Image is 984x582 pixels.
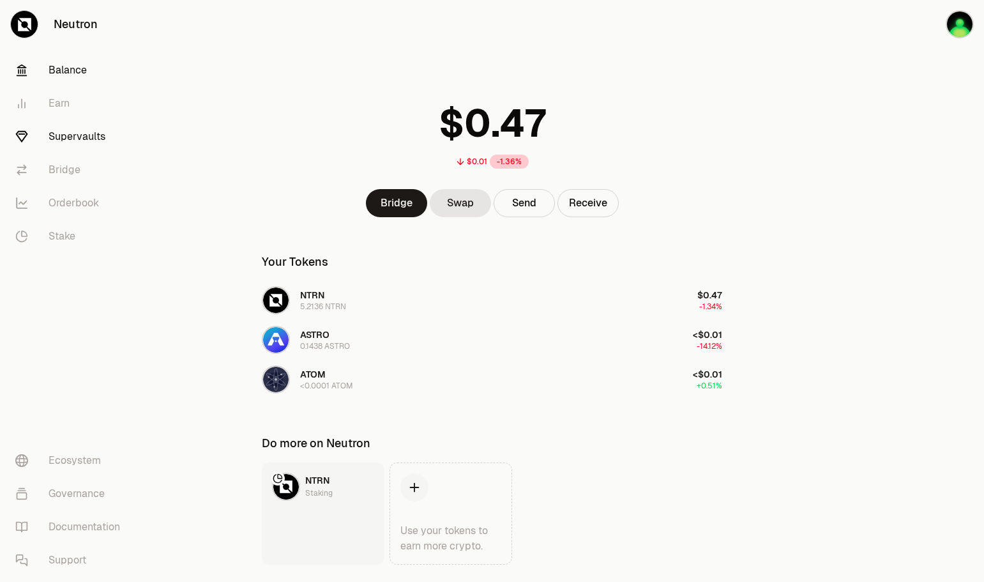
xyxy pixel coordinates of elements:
div: -1.36% [490,155,529,169]
a: Ecosystem [5,444,138,477]
a: Stake [5,220,138,253]
a: Bridge [366,189,427,217]
button: NTRN LogoNTRN5.2136 NTRN$0.47-1.34% [254,281,730,319]
img: NTRN Logo [263,287,289,313]
div: Use your tokens to earn more crypto. [400,523,501,554]
div: Staking [305,487,333,500]
a: Governance [5,477,138,510]
span: +0.51% [697,381,722,391]
button: Receive [557,189,619,217]
span: NTRN [305,475,329,486]
img: main [946,10,974,38]
a: Balance [5,54,138,87]
button: Send [494,189,555,217]
button: ASTRO LogoASTRO0.1438 ASTRO<$0.01-14.12% [254,321,730,359]
img: ATOM Logo [263,367,289,392]
span: $0.47 [697,289,722,301]
img: ASTRO Logo [263,327,289,353]
span: NTRN [300,289,324,301]
span: ASTRO [300,329,329,341]
img: NTRN Logo [273,474,299,500]
a: Documentation [5,510,138,544]
a: Bridge [5,153,138,187]
div: 0.1438 ASTRO [300,341,350,351]
div: Do more on Neutron [262,434,370,452]
span: -1.34% [699,302,722,312]
button: ATOM LogoATOM<0.0001 ATOM<$0.01+0.51% [254,360,730,399]
span: <$0.01 [693,329,722,341]
span: <$0.01 [693,369,722,380]
div: <0.0001 ATOM [300,381,353,391]
span: -14.12% [697,341,722,351]
a: Earn [5,87,138,120]
div: 5.2136 NTRN [300,302,346,312]
a: Orderbook [5,187,138,220]
span: ATOM [300,369,326,380]
a: Swap [430,189,491,217]
a: Use your tokens to earn more crypto. [390,463,512,565]
a: Supervaults [5,120,138,153]
a: Support [5,544,138,577]
div: Your Tokens [262,253,328,271]
div: $0.01 [467,157,487,167]
a: NTRN LogoNTRNStaking [262,463,384,565]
